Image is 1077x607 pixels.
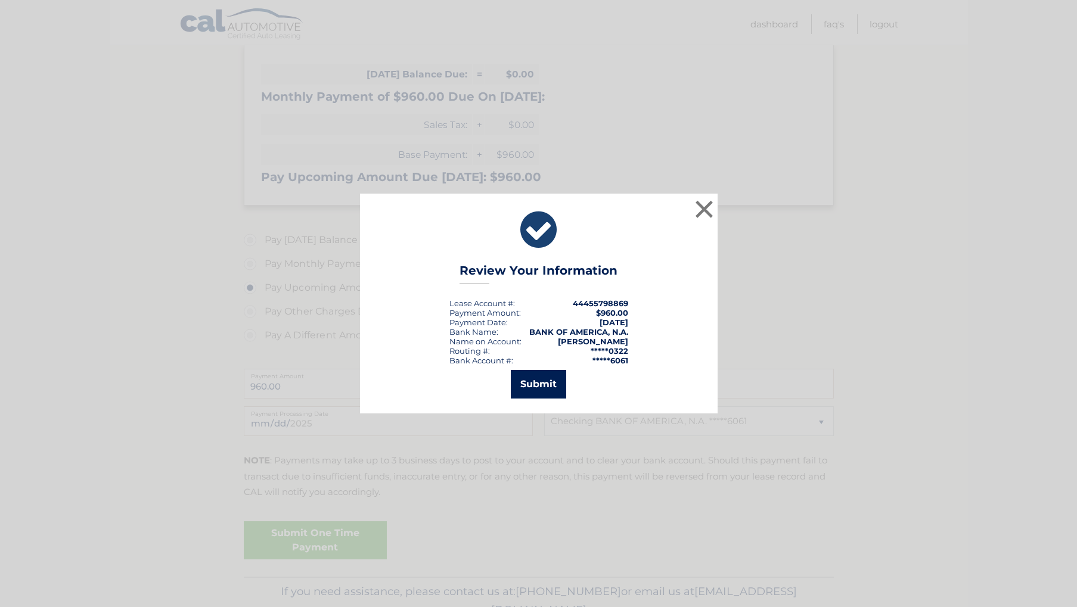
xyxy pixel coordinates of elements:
div: Bank Account #: [449,356,513,365]
span: $960.00 [596,308,628,317]
div: Lease Account #: [449,298,515,308]
button: Submit [511,370,566,399]
div: Payment Amount: [449,308,521,317]
h3: Review Your Information [460,263,617,284]
div: Bank Name: [449,327,498,337]
span: [DATE] [600,317,628,327]
strong: 44455798869 [573,298,628,308]
span: Payment Date [449,317,506,327]
strong: BANK OF AMERICA, N.A. [529,327,628,337]
strong: [PERSON_NAME] [558,337,628,346]
div: Routing #: [449,346,490,356]
div: : [449,317,508,327]
button: × [693,197,716,221]
div: Name on Account: [449,337,522,346]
